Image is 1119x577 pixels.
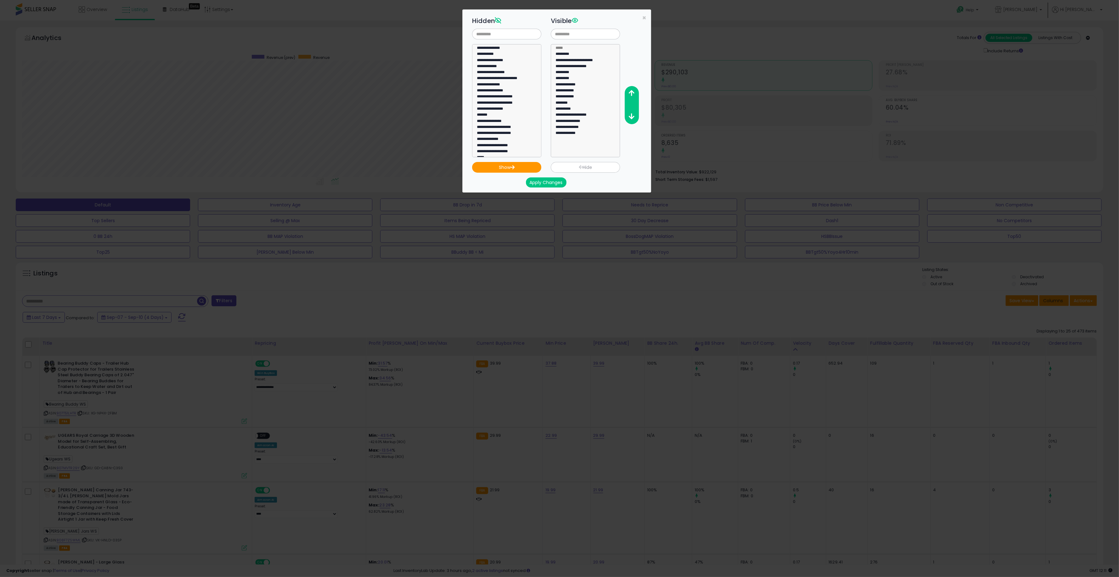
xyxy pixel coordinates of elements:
h3: Hidden [472,16,541,26]
h3: Visible [551,16,620,26]
button: Show [472,162,541,173]
button: Apply Changes [526,177,567,188]
button: Hide [551,162,620,173]
span: × [642,13,646,22]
